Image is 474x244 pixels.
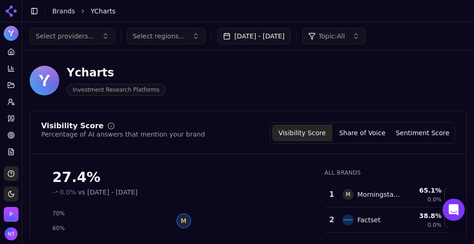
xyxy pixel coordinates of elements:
span: M [177,214,190,227]
span: 0.0% [428,221,442,229]
div: 38.8 % [408,211,442,220]
nav: breadcrumb [52,6,448,16]
span: vs [DATE] - [DATE] [78,188,138,197]
div: 65.1 % [408,186,442,195]
span: Investment Research Platforms [67,84,166,96]
div: Percentage of AI answers that mention your brand [41,130,205,139]
span: Topic: All [318,31,345,41]
button: Share of Voice [332,125,393,141]
img: factset [343,214,354,225]
a: Brands [52,7,75,15]
div: All Brands [324,169,448,176]
span: Select providers... [36,31,94,41]
button: [DATE] - [DATE] [217,28,291,44]
span: YCharts [91,6,116,16]
div: 2 [329,214,333,225]
div: Morningstar Direct [357,190,401,199]
div: 27.4% [52,169,306,186]
div: Factset [357,215,380,225]
div: Ycharts [67,65,166,80]
img: Perrill [4,207,19,222]
span: Select regions... [133,31,185,41]
button: Sentiment Score [393,125,453,141]
div: 1 [329,189,333,200]
button: Open user button [5,227,18,240]
div: Open Intercom Messenger [443,199,465,221]
span: 0.0% [60,188,76,197]
span: M [343,189,354,200]
button: Current brand: YCharts [4,26,19,41]
tr: 2factsetFactset38.8%0.0%Hide factset data [325,207,460,233]
img: YCharts [30,66,59,95]
img: YCharts [4,26,19,41]
div: Visibility Score [41,122,104,130]
span: 0.0% [428,196,442,203]
tspan: 70% [52,210,65,217]
button: Visibility Score [272,125,332,141]
tspan: 60% [52,225,65,231]
tr: 1MMorningstar Direct65.1%0.0%Hide morningstar direct data [325,182,460,207]
button: Hide morningstar direct data [444,187,459,202]
button: Open organization switcher [4,207,19,222]
img: Nate Tower [5,227,18,240]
